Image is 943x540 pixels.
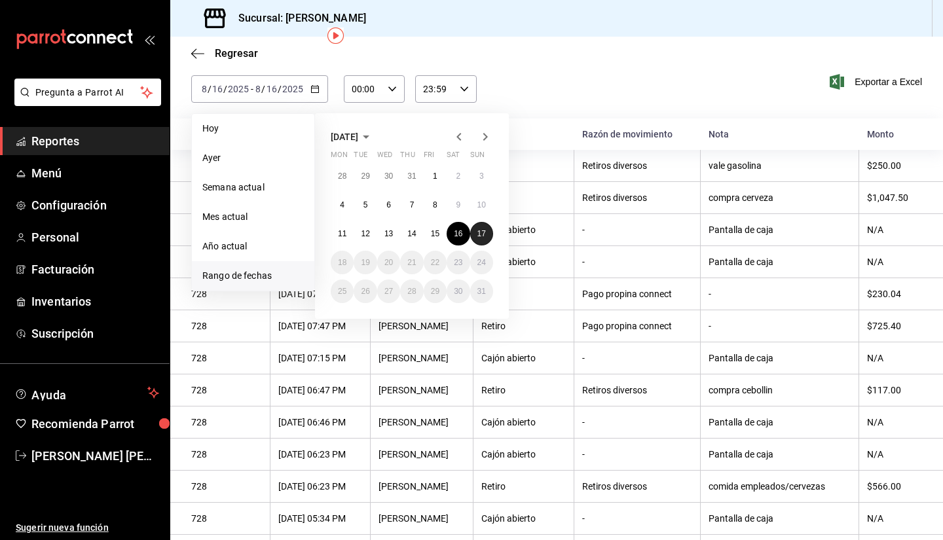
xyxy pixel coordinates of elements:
[377,164,400,188] button: July 30, 2025
[454,229,462,238] abbr: August 16, 2025
[354,279,377,303] button: August 26, 2025
[361,229,369,238] abbr: August 12, 2025
[582,353,692,363] div: -
[31,415,159,433] span: Recomienda Parrot
[407,258,416,267] abbr: August 21, 2025
[9,95,161,109] a: Pregunta a Parrot AI
[424,279,447,303] button: August 29, 2025
[338,287,346,296] abbr: August 25, 2025
[477,258,486,267] abbr: August 24, 2025
[331,151,348,164] abbr: Monday
[582,449,692,459] div: -
[447,193,470,217] button: August 9, 2025
[215,47,258,60] span: Regresar
[384,229,393,238] abbr: August 13, 2025
[191,47,258,60] button: Regresar
[278,321,362,331] div: [DATE] 07:47 PM
[867,192,922,203] div: $1,047.50
[832,74,922,90] button: Exportar a Excel
[31,196,159,214] span: Configuración
[481,481,566,492] div: Retiro
[386,200,391,209] abbr: August 6, 2025
[331,222,354,245] button: August 11, 2025
[470,151,485,164] abbr: Sunday
[400,279,423,303] button: August 28, 2025
[379,449,465,459] div: [PERSON_NAME]
[407,287,416,296] abbr: August 28, 2025
[16,521,159,535] span: Sugerir nueva función
[331,129,374,145] button: [DATE]
[191,449,262,459] div: 728
[261,84,265,94] span: /
[582,257,692,267] div: -
[340,200,344,209] abbr: August 4, 2025
[278,481,362,492] div: [DATE] 06:23 PM
[191,289,262,299] div: 728
[379,353,465,363] div: [PERSON_NAME]
[709,192,851,203] div: compra cerveza
[31,132,159,150] span: Reportes
[278,289,362,299] div: [DATE] 07:50 PM
[361,171,369,181] abbr: July 29, 2025
[709,481,851,492] div: comida empleados/cervezas
[400,222,423,245] button: August 14, 2025
[202,122,304,135] span: Hoy
[191,62,328,71] label: Fecha
[191,417,262,427] div: 728
[709,449,851,459] div: Pantalla de caja
[354,193,377,217] button: August 5, 2025
[31,325,159,342] span: Suscripción
[867,257,922,267] div: N/A
[867,160,922,171] div: $250.00
[709,160,851,171] div: vale gasolina
[212,84,223,94] input: --
[379,385,465,395] div: [PERSON_NAME]
[278,449,362,459] div: [DATE] 06:23 PM
[867,321,922,331] div: $725.40
[331,193,354,217] button: August 4, 2025
[709,225,851,235] div: Pantalla de caja
[400,193,423,217] button: August 7, 2025
[431,229,439,238] abbr: August 15, 2025
[31,164,159,182] span: Menú
[701,118,859,150] th: Nota
[202,181,304,194] span: Semana actual
[481,513,566,524] div: Cajón abierto
[338,171,346,181] abbr: July 28, 2025
[582,513,692,524] div: -
[433,200,437,209] abbr: August 8, 2025
[191,481,262,492] div: 728
[582,225,692,235] div: -
[255,84,261,94] input: --
[202,210,304,224] span: Mes actual
[456,200,460,209] abbr: August 9, 2025
[407,171,416,181] abbr: July 31, 2025
[709,289,851,299] div: -
[379,417,465,427] div: [PERSON_NAME]
[377,193,400,217] button: August 6, 2025
[331,164,354,188] button: July 28, 2025
[867,353,922,363] div: N/A
[709,385,851,395] div: compra cebollin
[582,385,692,395] div: Retiros diversos
[477,200,486,209] abbr: August 10, 2025
[31,261,159,278] span: Facturación
[278,353,362,363] div: [DATE] 07:15 PM
[354,151,367,164] abbr: Tuesday
[379,481,465,492] div: [PERSON_NAME]
[470,251,493,274] button: August 24, 2025
[266,84,278,94] input: --
[709,417,851,427] div: Pantalla de caja
[31,293,159,310] span: Inventarios
[379,321,465,331] div: [PERSON_NAME]
[191,353,262,363] div: 728
[400,164,423,188] button: July 31, 2025
[331,251,354,274] button: August 18, 2025
[228,10,366,26] h3: Sucursal: [PERSON_NAME]
[282,84,304,94] input: ----
[331,279,354,303] button: August 25, 2025
[481,449,566,459] div: Cajón abierto
[31,447,159,465] span: [PERSON_NAME] [PERSON_NAME]
[454,258,462,267] abbr: August 23, 2025
[377,279,400,303] button: August 27, 2025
